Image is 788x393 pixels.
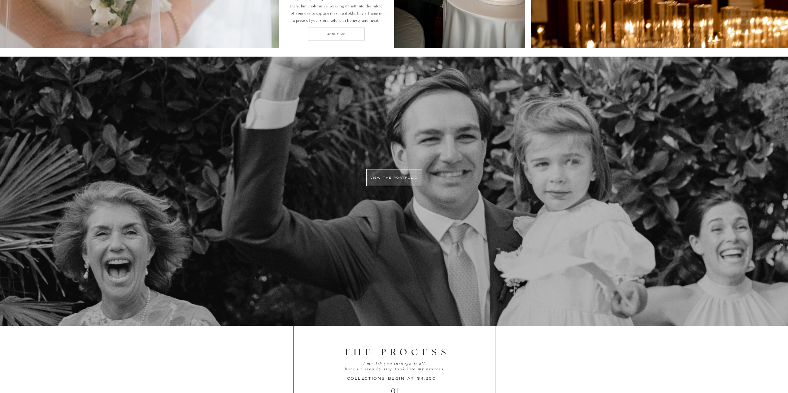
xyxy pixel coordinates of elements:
h3: collections begin at $4,200 [347,375,447,381]
h1: THE PROCESS [343,345,451,361]
a: about me [308,32,365,36]
i: i'm with you through it all. here's a step by step look into my process. [345,361,445,371]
